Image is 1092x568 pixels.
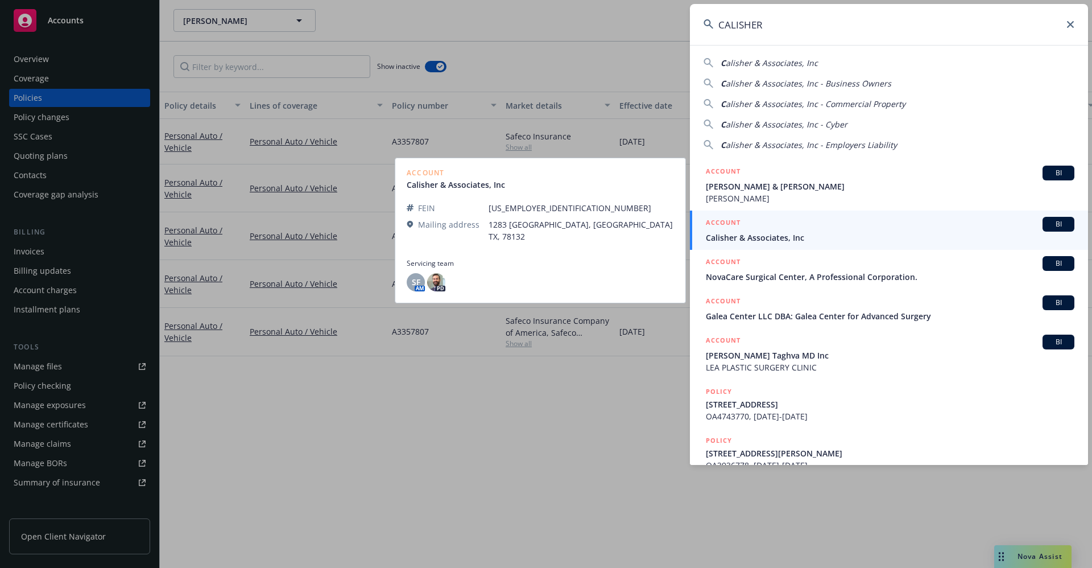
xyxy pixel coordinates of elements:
[690,159,1088,211] a: ACCOUNTBI[PERSON_NAME] & [PERSON_NAME][PERSON_NAME]
[706,410,1074,422] span: OA4743770, [DATE]-[DATE]
[1047,168,1070,178] span: BI
[690,4,1088,45] input: Search...
[690,380,1088,429] a: POLICY[STREET_ADDRESS]OA4743770, [DATE]-[DATE]
[706,180,1074,192] span: [PERSON_NAME] & [PERSON_NAME]
[726,57,818,68] span: alisher & Associates, Inc
[706,386,732,397] h5: POLICY
[706,447,1074,459] span: [STREET_ADDRESS][PERSON_NAME]
[726,98,905,109] span: alisher & Associates, Inc - Commercial Property
[1047,337,1070,347] span: BI
[726,119,847,130] span: alisher & Associates, Inc - Cyber
[726,78,891,89] span: alisher & Associates, Inc - Business Owners
[690,429,1088,478] a: POLICY[STREET_ADDRESS][PERSON_NAME]OA3936778, [DATE]-[DATE]
[690,289,1088,328] a: ACCOUNTBIGalea Center LLC DBA: Galea Center for Advanced Surgery
[706,349,1074,361] span: [PERSON_NAME] Taghva MD Inc
[706,310,1074,322] span: Galea Center LLC DBA: Galea Center for Advanced Surgery
[721,57,726,68] span: C
[706,192,1074,204] span: [PERSON_NAME]
[690,328,1088,380] a: ACCOUNTBI[PERSON_NAME] Taghva MD IncLEA PLASTIC SURGERY CLINIC
[706,361,1074,373] span: LEA PLASTIC SURGERY CLINIC
[706,459,1074,471] span: OA3936778, [DATE]-[DATE]
[706,435,732,446] h5: POLICY
[706,256,741,270] h5: ACCOUNT
[721,78,726,89] span: C
[1047,298,1070,308] span: BI
[706,335,741,348] h5: ACCOUNT
[721,139,726,150] span: C
[706,166,741,179] h5: ACCOUNT
[706,217,741,231] h5: ACCOUNT
[690,211,1088,250] a: ACCOUNTBICalisher & Associates, Inc
[706,271,1074,283] span: NovaCare Surgical Center, A Professional Corporation.
[721,119,726,130] span: C
[721,98,726,109] span: C
[706,295,741,309] h5: ACCOUNT
[706,232,1074,244] span: Calisher & Associates, Inc
[1047,219,1070,229] span: BI
[690,250,1088,289] a: ACCOUNTBINovaCare Surgical Center, A Professional Corporation.
[726,139,897,150] span: alisher & Associates, Inc - Employers Liability
[706,398,1074,410] span: [STREET_ADDRESS]
[1047,258,1070,269] span: BI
